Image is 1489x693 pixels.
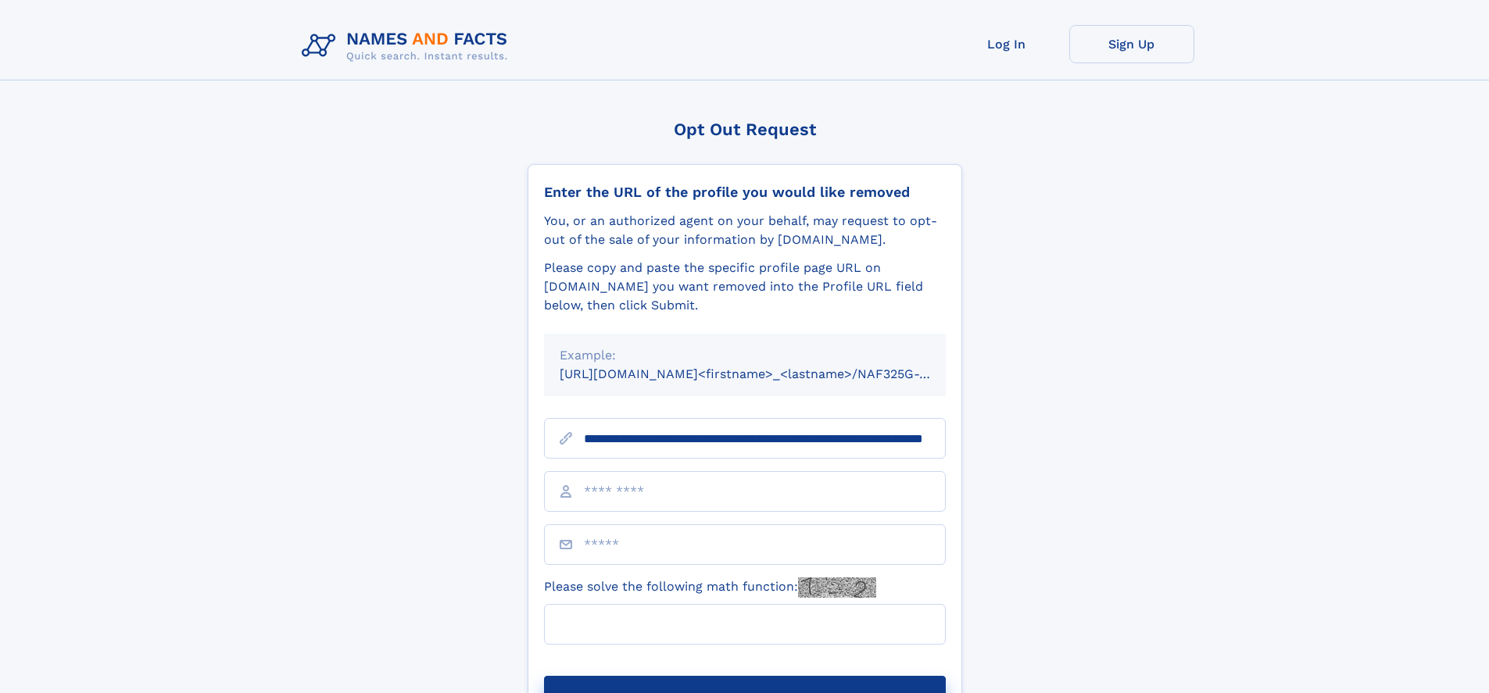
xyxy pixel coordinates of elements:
div: Enter the URL of the profile you would like removed [544,184,946,201]
label: Please solve the following math function: [544,577,876,598]
div: Please copy and paste the specific profile page URL on [DOMAIN_NAME] you want removed into the Pr... [544,259,946,315]
small: [URL][DOMAIN_NAME]<firstname>_<lastname>/NAF325G-xxxxxxxx [560,366,975,381]
div: Example: [560,346,930,365]
img: Logo Names and Facts [295,25,521,67]
div: You, or an authorized agent on your behalf, may request to opt-out of the sale of your informatio... [544,212,946,249]
div: Opt Out Request [528,120,962,139]
a: Sign Up [1069,25,1194,63]
a: Log In [944,25,1069,63]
